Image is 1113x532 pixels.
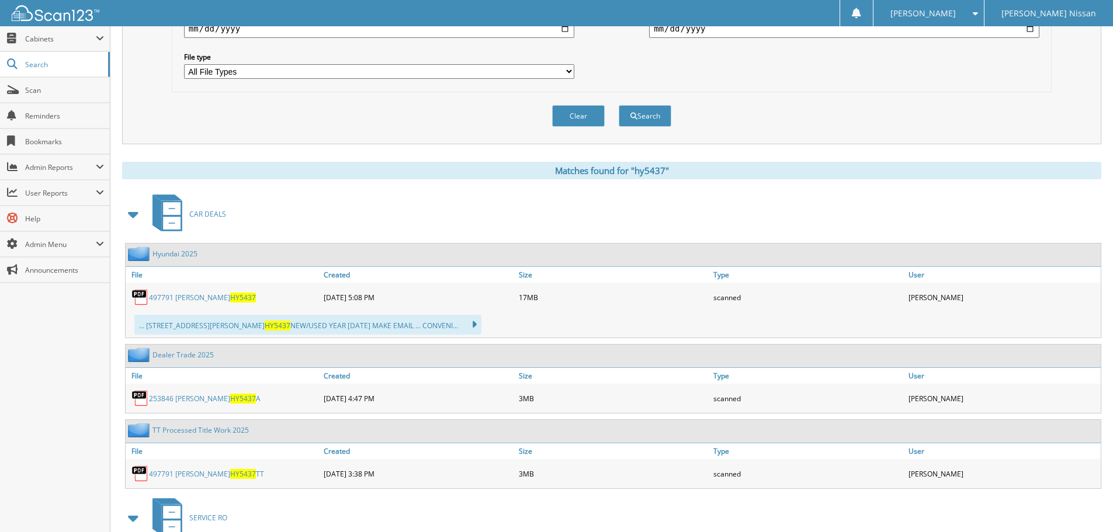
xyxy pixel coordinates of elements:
a: 253846 [PERSON_NAME]HY5437A [149,394,261,404]
span: Scan [25,85,104,95]
div: scanned [710,286,906,309]
img: folder2.png [128,423,152,437]
a: File [126,267,321,283]
a: Type [710,267,906,283]
span: CAR DEALS [189,209,226,219]
div: [PERSON_NAME] [906,462,1101,485]
span: Announcements [25,265,104,275]
a: Hyundai 2025 [152,249,197,259]
a: File [126,443,321,459]
span: SERVICE RO [189,513,227,523]
label: File type [184,52,574,62]
a: Created [321,443,516,459]
img: PDF.png [131,465,149,482]
a: Created [321,368,516,384]
div: ... [STREET_ADDRESS][PERSON_NAME] NEW/USED YEAR [DATE] MAKE EMAIL ... CONVENI... [134,315,481,335]
a: TT Processed Title Work 2025 [152,425,249,435]
button: Search [619,105,671,127]
img: folder2.png [128,347,152,362]
span: HY5437 [230,293,256,302]
div: 17MB [516,286,711,309]
span: Reminders [25,111,104,121]
span: HY5437 [265,321,290,331]
div: [DATE] 3:38 PM [321,462,516,485]
span: Search [25,60,102,69]
span: Help [25,214,104,224]
input: end [649,19,1039,38]
a: Dealer Trade 2025 [152,350,214,360]
a: Size [516,443,711,459]
div: [DATE] 5:08 PM [321,286,516,309]
span: HY5437 [230,469,256,479]
button: Clear [552,105,605,127]
span: Cabinets [25,34,96,44]
a: Size [516,267,711,283]
a: File [126,368,321,384]
div: scanned [710,462,906,485]
a: User [906,368,1101,384]
a: CAR DEALS [145,191,226,237]
div: [PERSON_NAME] [906,286,1101,309]
a: 497791 [PERSON_NAME]HY5437TT [149,469,264,479]
a: User [906,267,1101,283]
span: [PERSON_NAME] Nissan [1001,10,1096,17]
div: scanned [710,387,906,410]
img: PDF.png [131,390,149,407]
div: Matches found for "hy5437" [122,162,1101,179]
a: Created [321,267,516,283]
div: 3MB [516,462,711,485]
span: Bookmarks [25,137,104,147]
a: Size [516,368,711,384]
img: folder2.png [128,246,152,261]
a: Type [710,443,906,459]
div: [PERSON_NAME] [906,387,1101,410]
span: User Reports [25,188,96,198]
input: start [184,19,574,38]
div: [DATE] 4:47 PM [321,387,516,410]
a: Type [710,368,906,384]
span: [PERSON_NAME] [890,10,956,17]
div: 3MB [516,387,711,410]
img: scan123-logo-white.svg [12,5,99,21]
a: 497791 [PERSON_NAME]HY5437 [149,293,256,302]
span: Admin Reports [25,162,96,172]
img: PDF.png [131,288,149,306]
a: User [906,443,1101,459]
span: HY5437 [230,394,256,404]
span: Admin Menu [25,239,96,249]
